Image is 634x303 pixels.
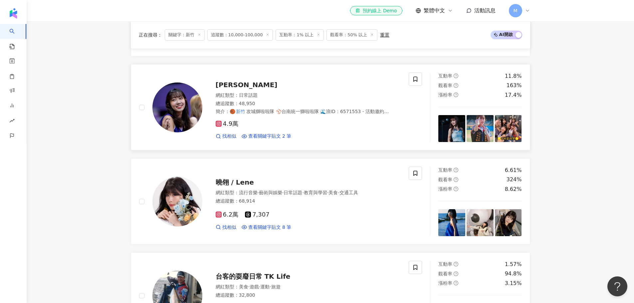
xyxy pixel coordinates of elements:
img: post-image [467,115,494,142]
div: 總追蹤數 ： 48,950 [216,100,401,107]
a: KOL Avatar曉翎 / Lene網紅類型：流行音樂·藝術與娛樂·日常話題·教育與學習·美食·交通工具總追蹤數：68,9146.2萬7,307找相似查看關鍵字貼文 8 筆互動率questio... [131,158,530,244]
span: · [248,284,250,289]
span: 找相似 [222,133,236,140]
div: 預約線上 Demo [355,7,397,14]
div: 11.8% [505,73,522,80]
span: [PERSON_NAME] [216,81,278,89]
span: 7,307 [245,211,270,218]
div: 網紅類型 ： [216,92,401,99]
span: 6.2萬 [216,211,239,218]
div: 網紅類型 ： [216,284,401,290]
span: 觀看率 [438,83,452,88]
span: question-circle [454,271,458,276]
span: 4.9萬 [216,120,239,127]
span: 互動率 [438,73,452,78]
span: M [513,7,517,14]
span: · [259,284,260,289]
span: · [270,284,271,289]
span: 日常話題 [239,92,258,98]
span: 攻城獅啦啦隊 ⚾️台南統一獅啦啦隊 🌊浪ID：6571553 - 活動邀約 →LINE:@evicgirls →[EMAIL_ADDRESS][DOMAIN_NAME] [216,109,389,121]
span: · [327,190,328,195]
span: question-circle [454,83,458,88]
span: 觀看率 [438,271,452,276]
span: 漲粉率 [438,186,452,192]
div: 3.15% [505,280,522,287]
span: 台客的耍廢日常 TK Life [216,272,291,280]
img: logo icon [8,8,19,19]
div: 總追蹤數 ： 68,914 [216,198,401,205]
a: 找相似 [216,133,236,140]
span: question-circle [454,281,458,285]
span: 查看關鍵字貼文 2 筆 [248,133,292,140]
div: 重置 [380,32,389,38]
span: 觀看率 [438,177,452,182]
span: question-circle [454,92,458,97]
span: · [302,190,304,195]
span: 藝術與娛樂 [259,190,282,195]
span: 運動 [260,284,270,289]
span: · [338,190,339,195]
span: 遊戲 [250,284,259,289]
span: rise [9,114,15,129]
span: 追蹤數：10,000-100,000 [207,29,273,41]
span: 互動率 [438,167,452,173]
span: 交通工具 [339,190,358,195]
div: 網紅類型 ： [216,190,401,196]
span: 正在搜尋 ： [139,32,162,38]
span: 觀看率：50% 以上 [326,29,377,41]
a: KOL Avatar[PERSON_NAME]網紅類型：日常話題總追蹤數：48,950簡介：🏀新竹攻城獅啦啦隊 ⚾️台南統一獅啦啦隊 🌊浪ID：6571553 - 活動邀約 →LINE:@evi... [131,64,530,150]
span: question-circle [454,187,458,191]
img: post-image [495,209,522,236]
span: question-circle [454,74,458,78]
span: 旅遊 [271,284,281,289]
div: 324% [507,176,522,183]
span: · [282,190,284,195]
span: 關鍵字：新竹 [165,29,205,41]
span: 曉翎 / Lene [216,178,254,186]
img: post-image [467,209,494,236]
span: 互動率 [438,261,452,267]
img: post-image [438,209,465,236]
iframe: Help Scout Beacon - Open [607,276,627,296]
span: 找相似 [222,224,236,231]
span: 漲粉率 [438,280,452,286]
img: post-image [438,115,465,142]
a: search [9,24,23,50]
div: 1.57% [505,261,522,268]
div: 8.62% [505,186,522,193]
a: 找相似 [216,224,236,231]
span: 日常話題 [284,190,302,195]
span: question-circle [454,168,458,172]
span: 流行音樂 [239,190,258,195]
span: 漲粉率 [438,92,452,97]
div: 17.4% [505,91,522,99]
img: KOL Avatar [152,82,202,132]
span: 教育與學習 [304,190,327,195]
span: 繁體中文 [424,7,445,14]
div: 6.61% [505,167,522,174]
div: 總追蹤數 ： 32,800 [216,292,401,299]
a: 查看關鍵字貼文 8 筆 [242,224,292,231]
span: 查看關鍵字貼文 8 筆 [248,224,292,231]
div: 163% [507,82,522,89]
span: question-circle [454,262,458,266]
a: 查看關鍵字貼文 2 筆 [242,133,292,140]
span: · [258,190,259,195]
span: question-circle [454,177,458,182]
div: 94.8% [505,270,522,277]
span: 美食 [328,190,338,195]
img: KOL Avatar [152,177,202,227]
a: 預約線上 Demo [350,6,402,15]
span: 🏀 [230,109,235,114]
mark: 新竹 [235,108,247,115]
span: 互動率：1% 以上 [276,29,324,41]
span: 美食 [239,284,248,289]
span: 活動訊息 [474,7,496,14]
img: post-image [495,115,522,142]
